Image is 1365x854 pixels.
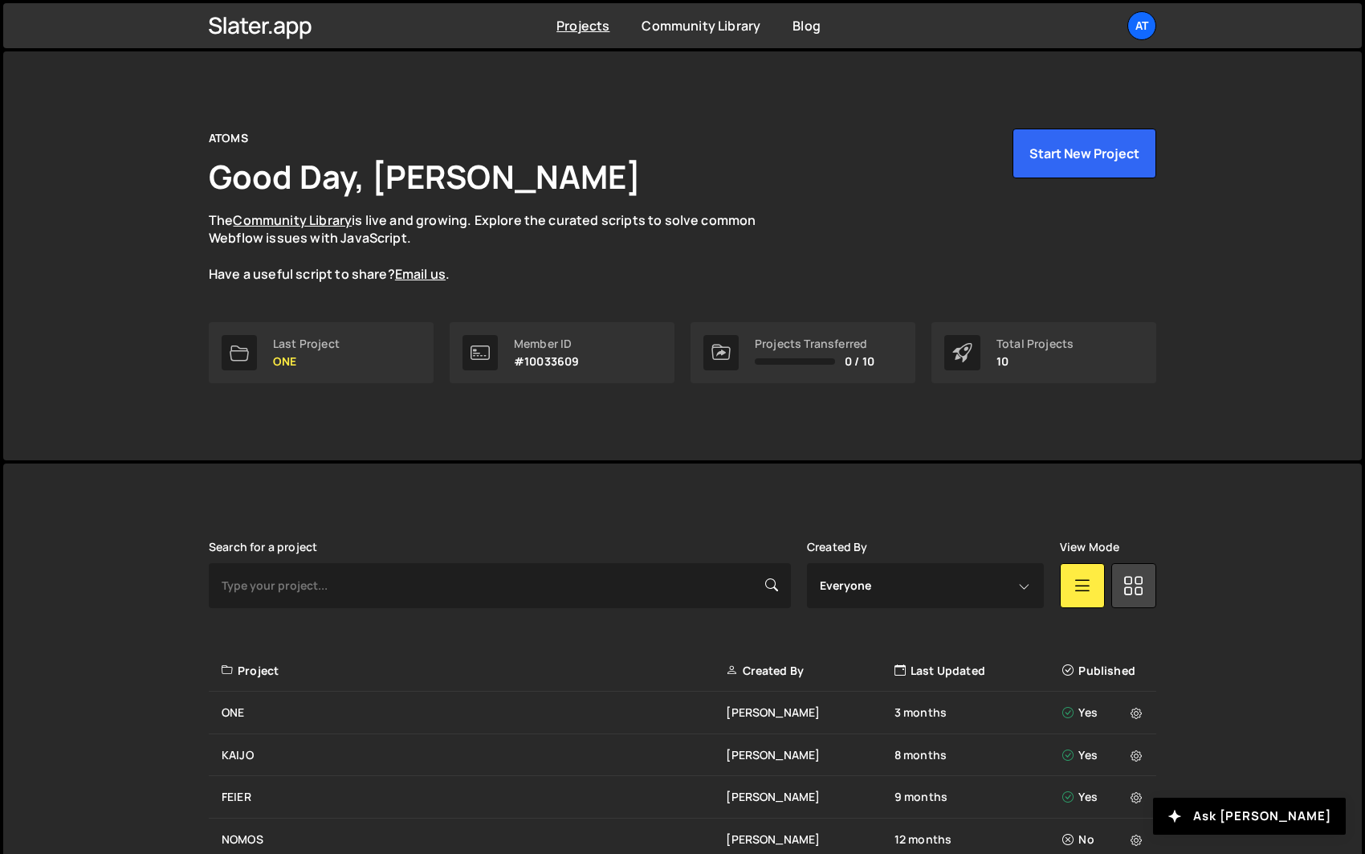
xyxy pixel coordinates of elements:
div: Yes [1062,789,1147,805]
h1: Good Day, [PERSON_NAME] [209,154,641,198]
label: Created By [807,541,868,554]
a: Projects [556,17,609,35]
div: [PERSON_NAME] [726,832,894,848]
div: Member ID [514,337,579,350]
div: 12 months [894,832,1062,848]
p: ONE [273,355,340,368]
a: ONE [PERSON_NAME] 3 months Yes [209,692,1156,734]
a: KAIJO [PERSON_NAME] 8 months Yes [209,734,1156,777]
a: Last Project ONE [209,322,434,383]
label: Search for a project [209,541,317,554]
div: Last Updated [894,663,1062,679]
div: Last Project [273,337,340,350]
div: [PERSON_NAME] [726,747,894,763]
a: Email us [395,265,446,283]
div: No [1062,832,1147,848]
label: View Mode [1060,541,1119,554]
div: Projects Transferred [755,337,874,350]
div: Project [222,663,726,679]
div: [PERSON_NAME] [726,705,894,721]
div: 3 months [894,705,1062,721]
div: KAIJO [222,747,726,763]
button: Start New Project [1013,129,1156,178]
div: 9 months [894,789,1062,805]
div: ATOMS [209,129,248,148]
p: #10033609 [514,355,579,368]
a: Community Library [642,17,760,35]
div: Created By [726,663,894,679]
div: Total Projects [996,337,1074,350]
p: The is live and growing. Explore the curated scripts to solve common Webflow issues with JavaScri... [209,211,787,284]
div: [PERSON_NAME] [726,789,894,805]
div: Yes [1062,747,1147,763]
button: Ask [PERSON_NAME] [1153,798,1346,835]
a: AT [1127,11,1156,40]
p: 10 [996,355,1074,368]
div: FEIER [222,789,726,805]
a: Blog [793,17,821,35]
div: ONE [222,705,726,721]
a: Community Library [233,211,352,229]
div: Published [1062,663,1147,679]
a: FEIER [PERSON_NAME] 9 months Yes [209,776,1156,819]
span: 0 / 10 [845,355,874,368]
div: 8 months [894,747,1062,763]
div: NOMOS [222,832,726,848]
input: Type your project... [209,563,791,608]
div: Yes [1062,705,1147,721]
